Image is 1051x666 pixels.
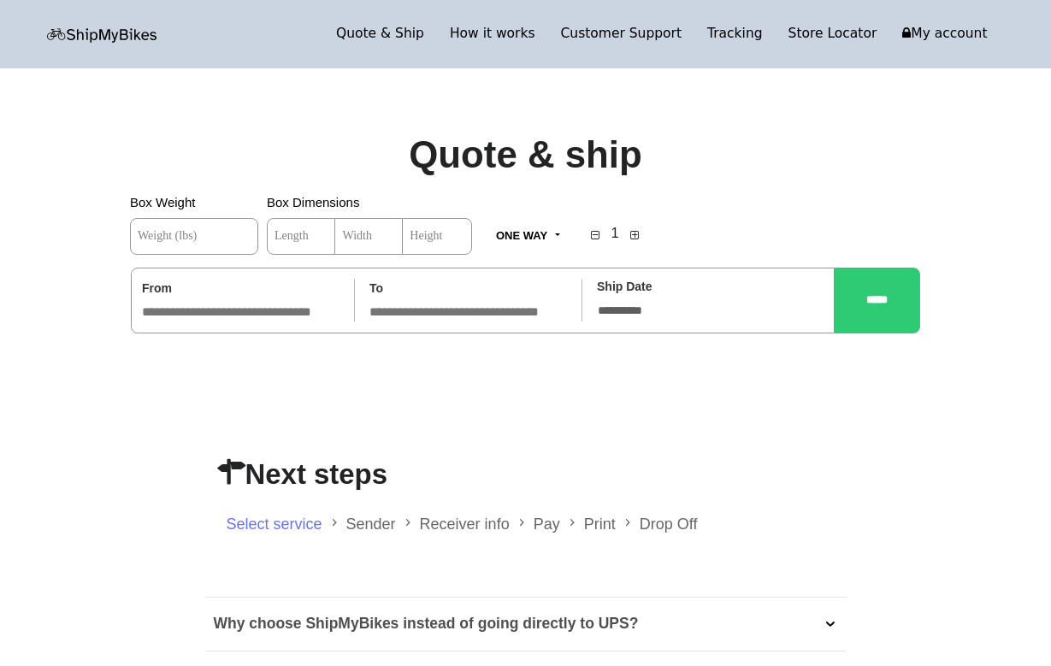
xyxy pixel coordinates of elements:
li: Print [584,509,640,538]
span: Height [410,230,442,242]
a: How it works [437,22,548,46]
li: Receiver info [420,509,534,538]
li: Pay [534,509,584,538]
label: From [142,278,172,299]
li: Drop Off [640,509,698,538]
input: Weight (lbs) [130,218,258,255]
a: My account [889,22,1000,46]
span: Width [343,230,372,242]
span: Length [275,230,309,242]
label: Ship Date [597,276,652,298]
div: Box Weight [130,191,267,268]
h1: Quote & ship [409,133,642,178]
h2: Next steps [218,457,834,503]
a: Tracking [694,22,776,46]
a: Store Locator [776,22,890,46]
input: Length [267,218,335,255]
input: Width [335,218,403,255]
p: Why choose ShipMyBikes instead of going directly to UPS? [214,610,639,638]
div: Box Dimensions [267,191,472,268]
a: Select service [227,516,322,533]
li: Sender [346,509,420,538]
span: Weight (lbs) [138,230,197,242]
a: Customer Support [548,22,695,46]
img: letsbox [47,28,158,43]
input: Height [402,218,472,255]
label: To [369,278,383,299]
iframe: chat widget [979,598,1034,649]
a: Quote & Ship [323,22,437,46]
h4: 1 [607,221,623,242]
